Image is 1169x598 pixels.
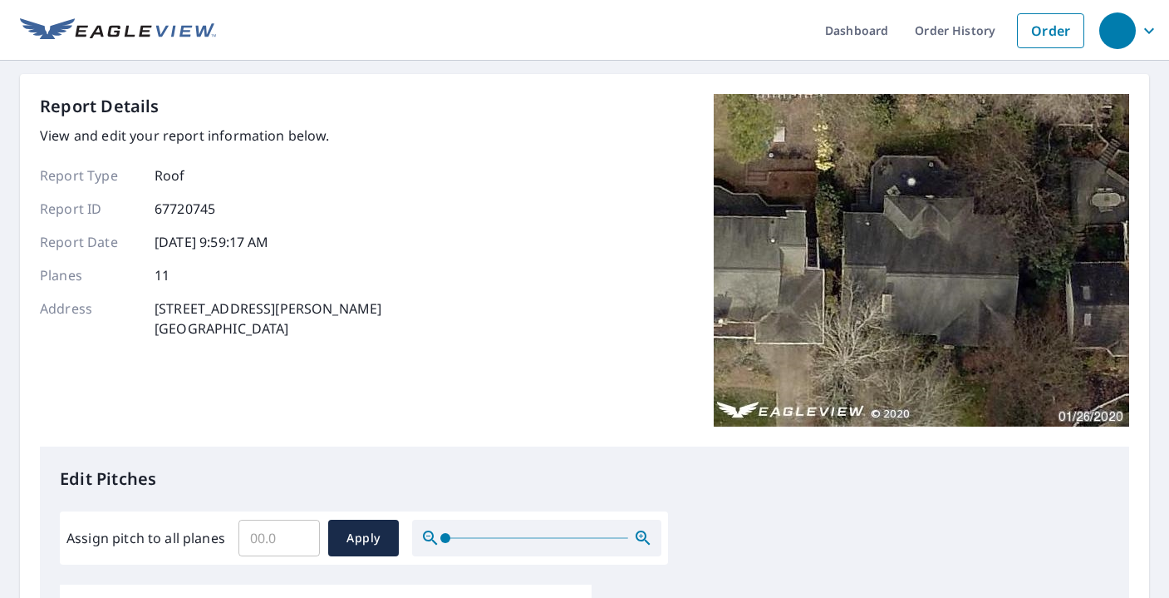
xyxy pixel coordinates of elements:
[155,166,185,185] p: Roof
[40,126,381,146] p: View and edit your report information below.
[66,528,225,548] label: Assign pitch to all planes
[20,18,216,43] img: EV Logo
[341,528,386,549] span: Apply
[40,199,140,219] p: Report ID
[40,166,140,185] p: Report Type
[238,515,320,561] input: 00.0
[714,94,1129,427] img: Top image
[40,94,160,119] p: Report Details
[155,232,269,252] p: [DATE] 9:59:17 AM
[155,265,169,285] p: 11
[1017,13,1084,48] a: Order
[40,232,140,252] p: Report Date
[155,299,381,339] p: [STREET_ADDRESS][PERSON_NAME] [GEOGRAPHIC_DATA]
[155,199,215,219] p: 67720745
[40,265,140,285] p: Planes
[60,467,1109,492] p: Edit Pitches
[328,520,399,556] button: Apply
[40,299,140,339] p: Address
